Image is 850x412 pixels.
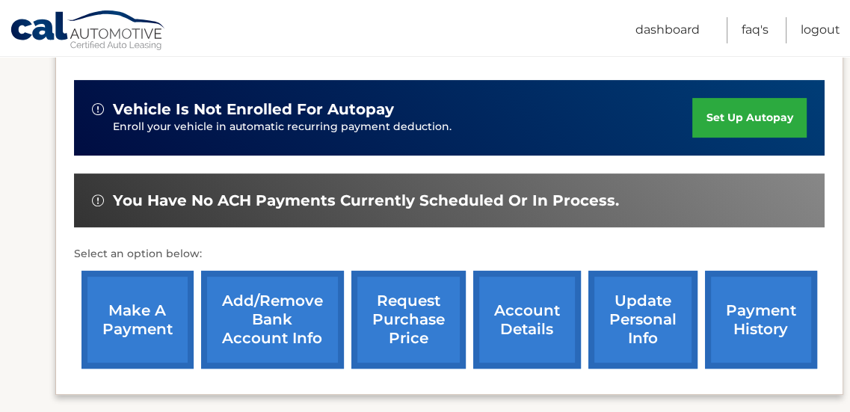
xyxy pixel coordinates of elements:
[588,271,697,369] a: update personal info
[92,194,104,206] img: alert-white.svg
[113,119,693,135] p: Enroll your vehicle in automatic recurring payment deduction.
[742,17,769,43] a: FAQ's
[473,271,581,369] a: account details
[201,271,344,369] a: Add/Remove bank account info
[692,98,806,138] a: set up autopay
[92,103,104,115] img: alert-white.svg
[81,271,194,369] a: make a payment
[351,271,466,369] a: request purchase price
[705,271,817,369] a: payment history
[113,100,394,119] span: vehicle is not enrolled for autopay
[635,17,700,43] a: Dashboard
[801,17,840,43] a: Logout
[10,10,167,53] a: Cal Automotive
[74,245,825,263] p: Select an option below:
[113,191,619,210] span: You have no ACH payments currently scheduled or in process.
